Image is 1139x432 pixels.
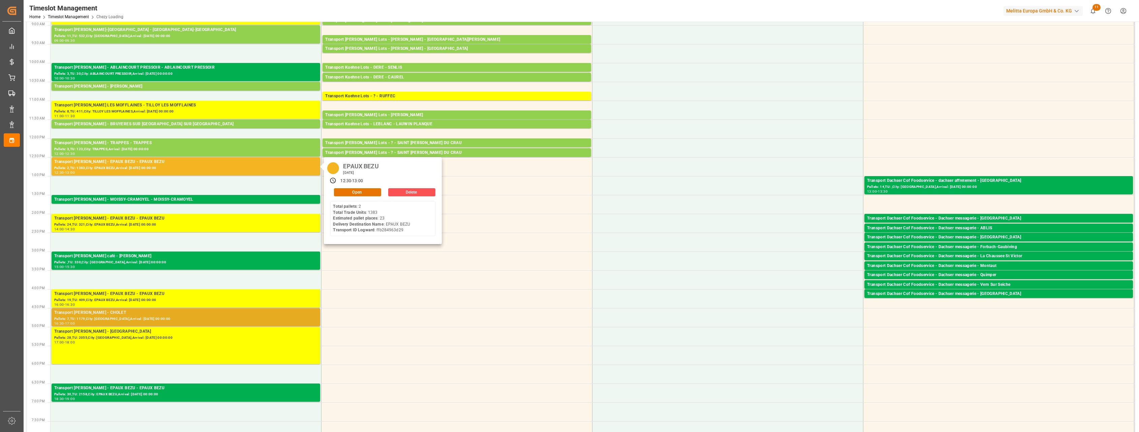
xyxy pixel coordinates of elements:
div: Transport Dachser Cof Foodservice - Dachser messagerie - La Chaussee St Victor [867,253,1130,260]
span: 11 [1092,4,1101,11]
span: 7:00 PM [32,399,45,403]
div: - [64,228,65,231]
div: Pallets: ,TU: 574,City: [GEOGRAPHIC_DATA],Arrival: [DATE] 00:00:00 [325,52,588,58]
div: - [64,77,65,80]
div: 13:30 [878,190,888,193]
span: 12:00 PM [29,135,45,139]
span: 2:30 PM [32,230,45,233]
div: Pallets: 4,TU: 128,City: [GEOGRAPHIC_DATA],Arrival: [DATE] 00:00:00 [325,119,588,124]
div: Pallets: 8,TU: 411,City: TILLOY LES MOFFLAINES,Arrival: [DATE] 00:00:00 [54,109,317,114]
div: - [64,152,65,155]
div: Transport Kuehne Lots - ? - RUFFEC [325,93,588,100]
div: 12:00 [54,152,64,155]
b: Estimated pallet places [333,216,377,221]
div: Transport [PERSON_NAME] - EPAUX BEZU - EPAUX BEZU [54,385,317,392]
button: show 11 new notifications [1085,3,1101,19]
div: Pallets: 1,TU: 19,City: [GEOGRAPHIC_DATA],Arrival: [DATE] 00:00:00 [867,278,1130,284]
div: Transport [PERSON_NAME] Lots - [PERSON_NAME] [325,112,588,119]
div: Pallets: 1,TU: 9,City: [GEOGRAPHIC_DATA],Arrival: [DATE] 00:00:00 [54,90,317,96]
div: Pallets: 1,TU: 25,City: ABLIS,Arrival: [DATE] 00:00:00 [867,232,1130,237]
div: 14:30 [65,228,75,231]
div: 14:00 [54,228,64,231]
div: 15:00 [54,265,64,268]
div: Pallets: 1,TU: 43,City: [GEOGRAPHIC_DATA][PERSON_NAME],Arrival: [DATE] 00:00:00 [867,260,1130,265]
div: Transport [PERSON_NAME] - ABLAINCOURT PRESSOIR - ABLAINCOURT PRESSOIR [54,64,317,71]
div: EPAUX BEZU [341,161,381,170]
div: 13:00 [352,178,363,184]
span: 2:00 PM [32,211,45,214]
div: Timeslot Management [29,3,123,13]
div: 18:00 [65,341,75,344]
div: Pallets: 30,TU: 2158,City: EPAUX BEZU,Arrival: [DATE] 00:00:00 [54,392,317,397]
div: 11:00 [54,114,64,118]
span: 5:30 PM [32,343,45,346]
div: 12:30 [54,171,64,174]
span: 12:30 PM [29,154,45,158]
div: Pallets: 3,TU: 30,City: ABLAINCOURT PRESSOIR,Arrival: [DATE] 00:00:00 [54,71,317,77]
div: Pallets: 3,TU: 123,City: TRAPPES,Arrival: [DATE] 00:00:00 [54,146,317,152]
div: 15:30 [65,265,75,268]
div: Transport [PERSON_NAME] - TRAPPES - TRAPPES [54,140,317,146]
div: Transport [PERSON_NAME] - EPAUX BEZU - EPAUX BEZU [54,215,317,222]
div: Transport Dachser Cof Foodservice - Dachser messagerie - ABLIS [867,225,1130,232]
div: Pallets: 1,TU: 90,City: Forbach-Gaubiving,Arrival: [DATE] 00:00:00 [867,251,1130,256]
div: - [877,190,878,193]
div: Transport [PERSON_NAME]-[GEOGRAPHIC_DATA] - [GEOGRAPHIC_DATA]-[GEOGRAPHIC_DATA] [54,27,317,33]
div: Pallets: 1,TU: 45,City: Vern Sur Seiche,Arrival: [DATE] 00:00:00 [867,288,1130,294]
div: Transport [PERSON_NAME] - CHOLET [54,309,317,316]
div: Pallets: 3,TU: 716,City: [GEOGRAPHIC_DATA][PERSON_NAME],Arrival: [DATE] 00:00:00 [325,146,588,152]
div: Transport [PERSON_NAME] - [PERSON_NAME] [54,83,317,90]
div: Pallets: ,TU: 101,City: LAUWIN PLANQUE,Arrival: [DATE] 00:00:00 [325,128,588,133]
div: Pallets: 2,TU: 1383,City: EPAUX BEZU,Arrival: [DATE] 00:00:00 [54,165,317,171]
div: Pallets: 28,TU: 2055,City: [GEOGRAPHIC_DATA],Arrival: [DATE] 00:00:00 [54,335,317,341]
div: Pallets: 19,TU: 409,City: EPAUX BEZU,Arrival: [DATE] 00:00:00 [54,297,317,303]
button: Open [334,188,381,196]
div: 13:00 [867,190,877,193]
span: 3:00 PM [32,248,45,252]
div: Pallets: 2,TU: ,City: MOISSY-CRAMOYEL,Arrival: [DATE] 00:00:00 [54,203,317,209]
span: 11:30 AM [29,117,45,120]
div: - [64,265,65,268]
div: Pallets: ,TU: 330,City: [GEOGRAPHIC_DATA],Arrival: [DATE] 00:00:00 [54,260,317,265]
div: Transport Kuehne Lots - DERE - CAUREL [325,74,588,81]
div: 13:00 [65,171,75,174]
div: 16:00 [54,303,64,306]
div: 19:00 [65,397,75,400]
div: Transport [PERSON_NAME] LES MOFFLAINES - TILLOY LES MOFFLAINES [54,102,317,109]
div: Transport [PERSON_NAME] - EPAUX BEZU - EPAUX BEZU [54,291,317,297]
div: Transport Dachser Cof Foodservice - Dachser messagerie - Forbach-Gaubiving [867,244,1130,251]
div: Pallets: 2,TU: 1039,City: RUFFEC,Arrival: [DATE] 00:00:00 [325,100,588,105]
div: - [64,397,65,400]
div: Pallets: ,TU: 116,City: [GEOGRAPHIC_DATA],Arrival: [DATE] 00:00:00 [54,128,317,133]
div: 16:30 [54,322,64,325]
div: Pallets: 1,TU: 41,City: [GEOGRAPHIC_DATA],Arrival: [DATE] 00:00:00 [867,241,1130,246]
button: Melitta Europa GmbH & Co. KG [1004,4,1085,17]
div: Pallets: ,TU: 113,City: [GEOGRAPHIC_DATA],Arrival: [DATE] 00:00:00 [867,222,1130,228]
div: Transport Kuehne Lots - LEBLANC - LAUWIN PLANQUE [325,121,588,128]
div: - [351,178,352,184]
div: 16:30 [65,303,75,306]
div: Pallets: 5,TU: 40,City: [GEOGRAPHIC_DATA],Arrival: [DATE] 00:00:00 [325,81,588,87]
div: Transport Dachser Cof Foodservice - Dachser messagerie - [GEOGRAPHIC_DATA] [867,234,1130,241]
span: 9:00 AM [32,22,45,26]
div: - [64,114,65,118]
div: Transport Dachser Cof Foodservice - Dachser messagerie - [GEOGRAPHIC_DATA] [867,215,1130,222]
div: Pallets: 24,TU: 321,City: EPAUX BEZU,Arrival: [DATE] 00:00:00 [54,222,317,228]
b: Total pallets [333,204,357,209]
div: - [64,39,65,42]
a: Home [29,14,40,19]
div: Pallets: 11,TU: 532,City: [GEOGRAPHIC_DATA],Arrival: [DATE] 00:00:00 [54,33,317,39]
div: Transport [PERSON_NAME] Lots - ? - SAINT [PERSON_NAME] DU CRAU [325,140,588,146]
span: 10:00 AM [29,60,45,64]
div: 10:30 [65,77,75,80]
div: : 2 : 1383 : 23 : EPAUX BEZU : ffb284963d29 [333,204,410,233]
a: Timeslot Management [48,14,89,19]
div: Transport Dachser Cof Foodservice - Dachser messagerie - Montaut [867,263,1130,269]
div: Transport [PERSON_NAME] - EPAUX BEZU - EPAUX BEZU [54,159,317,165]
div: Melitta Europa GmbH & Co. KG [1004,6,1083,16]
div: Pallets: 2,TU: 671,City: [GEOGRAPHIC_DATA][PERSON_NAME],Arrival: [DATE] 00:00:00 [325,156,588,162]
span: 9:30 AM [32,41,45,45]
span: 4:00 PM [32,286,45,290]
div: - [64,322,65,325]
div: Transport [PERSON_NAME] - MOISSY-CRAMOYEL - MOISSY-CRAMOYEL [54,196,317,203]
